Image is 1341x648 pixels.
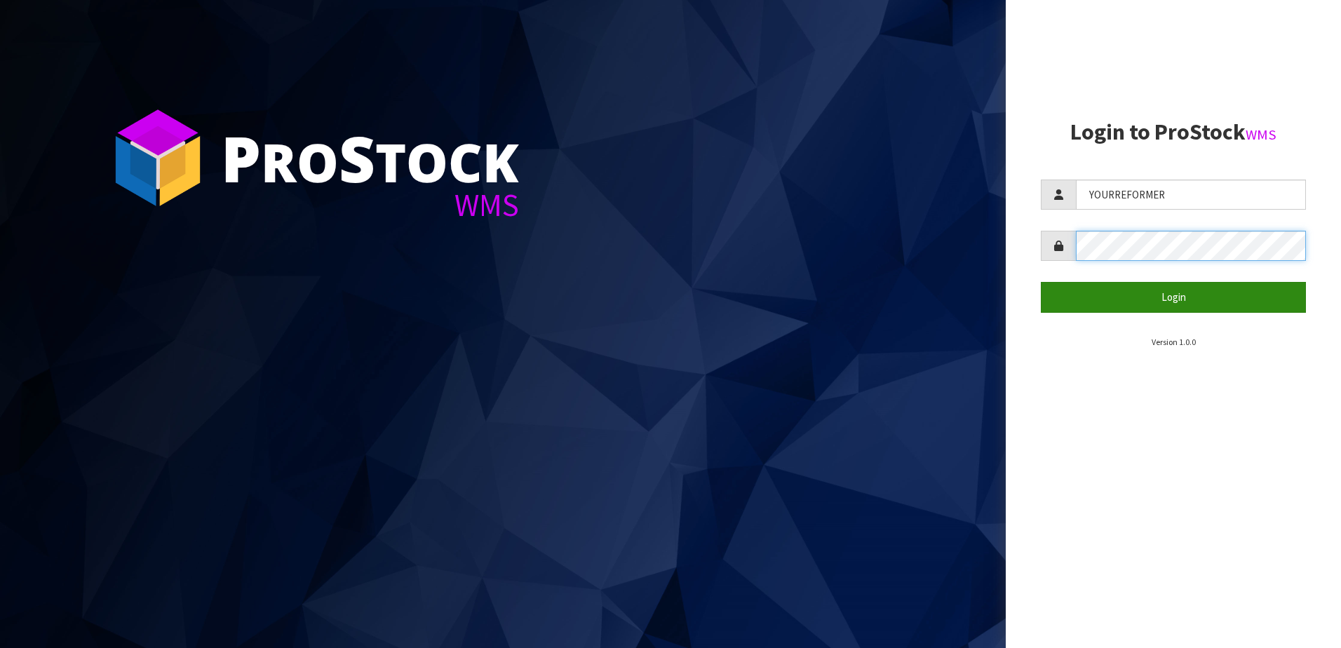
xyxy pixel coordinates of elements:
[1041,282,1306,312] button: Login
[1152,337,1196,347] small: Version 1.0.0
[221,189,519,221] div: WMS
[1076,180,1306,210] input: Username
[221,115,261,201] span: P
[1246,126,1276,144] small: WMS
[105,105,210,210] img: ProStock Cube
[1041,120,1306,144] h2: Login to ProStock
[339,115,375,201] span: S
[221,126,519,189] div: ro tock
